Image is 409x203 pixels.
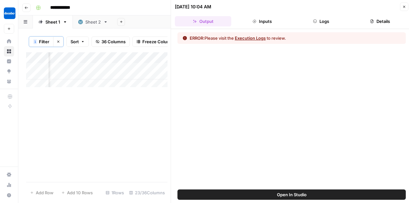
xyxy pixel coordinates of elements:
a: Sheet 1 [33,15,73,28]
div: Sheet 1 [45,19,60,25]
a: Home [4,36,14,46]
button: Output [175,16,231,26]
span: 1 [34,39,36,44]
button: 1Filter [29,36,53,47]
div: Sheet 2 [85,19,101,25]
span: ERROR: [190,36,204,41]
button: Inputs [234,16,290,26]
button: Logs [293,16,349,26]
button: Execution Logs [235,35,266,41]
button: Add 10 Rows [57,188,97,198]
div: 23/36 Columns [127,188,167,198]
span: Filter [39,38,49,45]
button: Freeze Columns [132,36,180,47]
div: Please visit the to review. [190,35,286,41]
div: [DATE] 10:04 AM [175,4,211,10]
button: Open In Studio [177,189,406,200]
a: Insights [4,56,14,66]
a: Sheet 2 [73,15,113,28]
div: 1 Rows [103,188,127,198]
span: Open In Studio [277,191,307,198]
div: 1 [33,39,37,44]
span: Freeze Columns [142,38,176,45]
button: Details [352,16,408,26]
a: Your Data [4,76,14,86]
button: Add Row [26,188,57,198]
img: Docebo Logo [4,7,15,19]
button: 36 Columns [91,36,130,47]
span: Add 10 Rows [67,189,93,196]
a: Settings [4,169,14,180]
a: Usage [4,180,14,190]
button: Workspace: Docebo [4,5,14,21]
button: Help + Support [4,190,14,200]
span: Sort [71,38,79,45]
a: Browse [4,46,14,56]
span: Add Row [36,189,53,196]
a: Opportunities [4,66,14,76]
span: 36 Columns [101,38,126,45]
button: Sort [66,36,89,47]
